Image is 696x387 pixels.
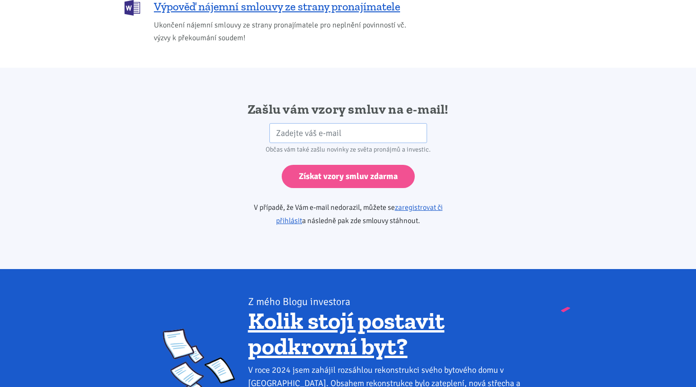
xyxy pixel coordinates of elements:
h2: Zašlu vám vzory smluv na e-mail! [227,101,470,118]
a: Kolik stojí postavit podkrovní byt? [248,306,445,360]
input: Zadejte váš e-mail [269,123,427,144]
span: Ukončení nájemní smlouvy ze strany pronajímatele pro neplnění povinností vč. výzvy k překoumání s... [154,19,418,45]
input: Získat vzory smluv zdarma [282,165,415,188]
p: V případě, že Vám e-mail nedorazil, můžete se a následně pak zde smlouvy stáhnout. [227,201,470,227]
div: Občas vám také zašlu novinky ze světa pronájmů a investic. [227,143,470,156]
div: Z mého Blogu investora [248,295,534,308]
